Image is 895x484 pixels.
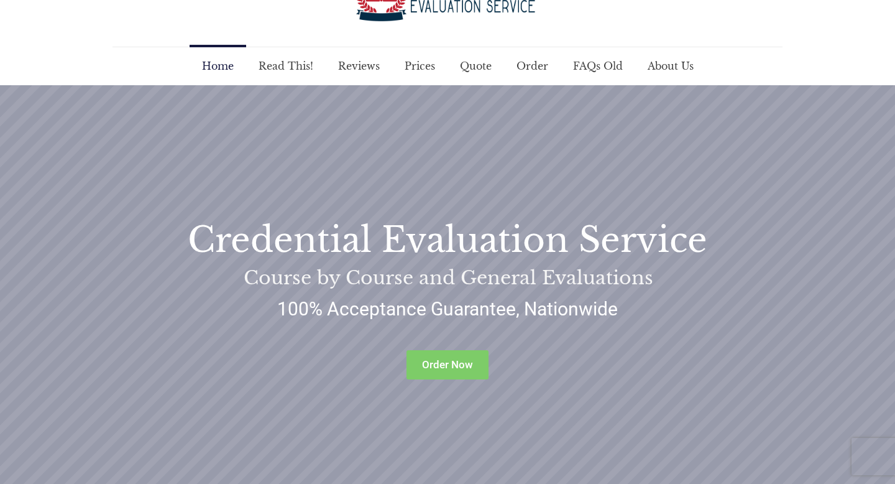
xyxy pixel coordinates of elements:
a: FAQs Old [561,47,635,85]
rs-layer: Credential Evaluation Service [188,220,707,261]
a: Order [504,47,561,85]
rs-layer: Order Now [406,350,489,379]
rs-layer: 100% Acceptance Guarantee, Nationwide [277,298,618,320]
a: Home [190,47,246,85]
nav: Main menu [190,47,706,85]
iframe: LiveChat chat widget [651,40,895,484]
a: Read This! [246,47,326,85]
rs-layer: Course by Course and General Evaluations [244,267,653,289]
a: Quote [447,47,504,85]
a: Prices [392,47,447,85]
a: Reviews [326,47,392,85]
a: About Us [635,47,706,85]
